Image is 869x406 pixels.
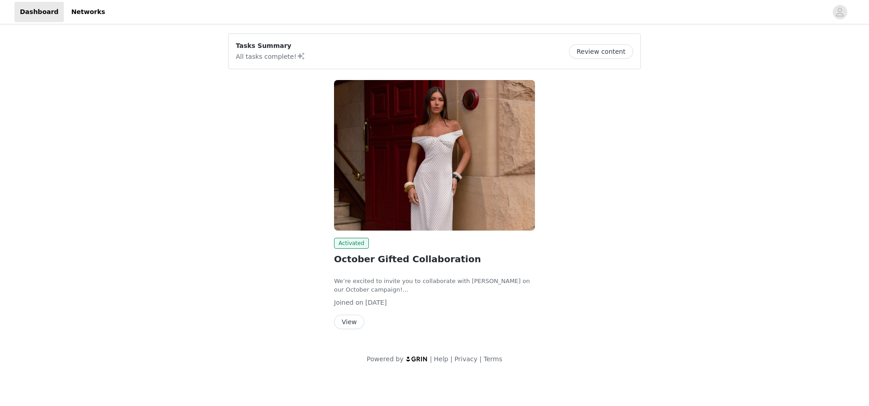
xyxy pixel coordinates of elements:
a: Terms [483,355,502,363]
p: All tasks complete! [236,51,306,61]
button: View [334,315,364,329]
a: View [334,319,364,326]
span: [DATE] [365,299,387,306]
a: Dashboard [14,2,64,22]
a: Privacy [454,355,477,363]
a: Help [434,355,449,363]
span: Activated [334,238,369,249]
img: logo [406,356,428,362]
h2: October Gifted Collaboration [334,252,535,266]
span: Joined on [334,299,363,306]
span: Powered by [367,355,403,363]
span: | [450,355,453,363]
img: Peppermayo AUS [334,80,535,231]
a: Networks [66,2,110,22]
button: Review content [569,44,633,59]
span: | [430,355,432,363]
div: avatar [836,5,844,19]
p: We’re excited to invite you to collaborate with [PERSON_NAME] on our October campaign! [334,277,535,294]
p: Tasks Summary [236,41,306,51]
span: | [479,355,482,363]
